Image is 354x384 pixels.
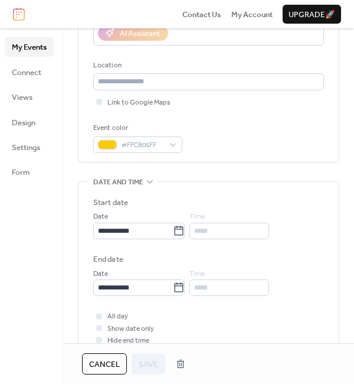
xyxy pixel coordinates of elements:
span: Design [12,117,35,129]
span: Time [189,268,205,280]
button: Upgrade🚀 [283,5,341,24]
span: Date [93,211,108,223]
span: Link to Google Maps [107,97,171,109]
span: Cancel [89,359,120,370]
a: Contact Us [182,8,221,20]
span: Upgrade 🚀 [289,9,335,21]
a: My Events [5,37,54,56]
span: Views [12,92,32,103]
span: Time [189,211,205,223]
a: Form [5,162,54,181]
div: Start date [93,197,128,209]
span: Settings [12,142,40,154]
span: Hide end time [107,335,149,347]
a: My Account [231,8,273,20]
span: My Account [231,9,273,21]
a: Design [5,113,54,132]
a: Views [5,87,54,106]
span: Connect [12,67,41,79]
div: Event color [93,122,180,134]
span: Show date only [107,323,154,335]
span: Form [12,167,30,178]
span: Date and time [93,177,143,188]
img: logo [13,8,25,21]
span: My Events [12,41,47,53]
a: Connect [5,63,54,82]
div: Location [93,60,322,71]
button: Cancel [82,353,127,375]
div: End date [93,253,123,265]
span: All day [107,311,128,323]
span: Contact Us [182,9,221,21]
span: #FFCB05FF [122,139,163,151]
span: Date [93,268,108,280]
a: Settings [5,138,54,157]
